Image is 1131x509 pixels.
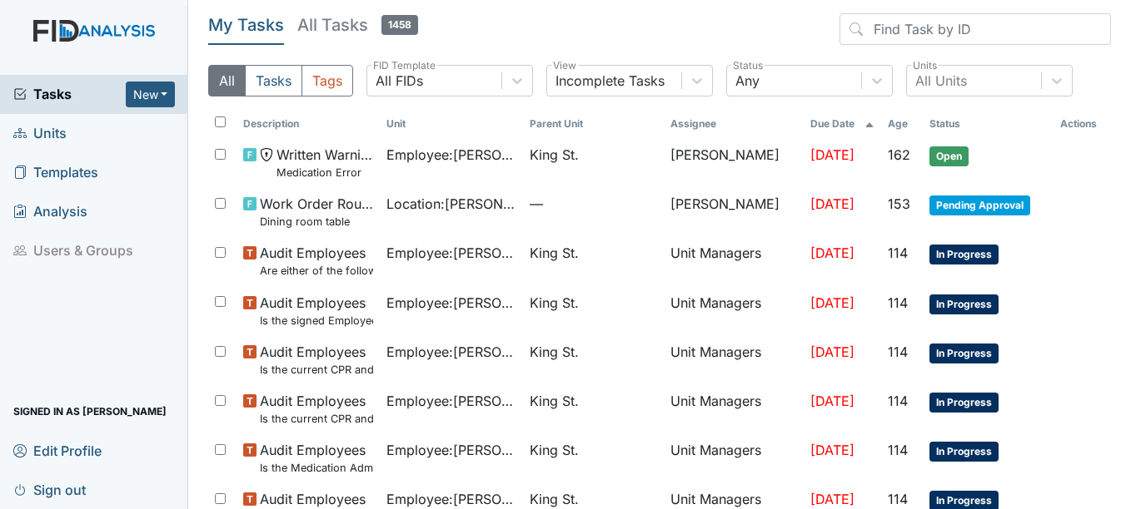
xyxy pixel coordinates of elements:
span: Audit Employees Is the signed Employee Confidentiality Agreement in the file (HIPPA)? [260,293,373,329]
div: All Units [915,71,967,91]
span: 162 [888,146,910,163]
span: [DATE] [810,491,854,507]
span: In Progress [929,294,999,314]
span: 114 [888,245,908,261]
span: Employee : [PERSON_NAME] [386,145,516,165]
small: Dining room table [260,214,373,230]
td: Unit Managers [664,384,805,433]
span: 114 [888,294,908,311]
button: Tags [301,65,353,96]
h5: All Tasks [297,13,418,37]
span: In Progress [929,442,999,462]
td: Unit Managers [664,236,805,285]
span: King St. [530,342,579,362]
button: Tasks [245,65,302,96]
span: King St. [530,440,579,460]
span: [DATE] [810,146,854,163]
th: Toggle SortBy [523,110,664,138]
span: Analysis [13,199,87,225]
span: Written Warning Medication Error [277,145,373,180]
span: Audit Employees Is the Medication Administration certificate found in the file? [260,440,373,476]
span: Work Order Routine Dining room table [260,194,373,230]
td: Unit Managers [664,286,805,335]
span: Location : [PERSON_NAME] [386,194,516,214]
span: 153 [888,195,910,212]
span: Employee : [PERSON_NAME] [386,243,516,263]
th: Toggle SortBy [804,110,881,138]
span: — [530,194,657,214]
div: Any [735,71,760,91]
span: 1458 [381,15,418,35]
span: Pending Approval [929,195,1030,215]
span: Edit Profile [13,437,102,463]
h5: My Tasks [208,13,284,37]
span: [DATE] [810,442,854,458]
small: Is the current CPR and First Aid Training Certificate found in the file(2 years)? [260,411,373,427]
td: Unit Managers [664,335,805,384]
th: Toggle SortBy [881,110,922,138]
small: Is the Medication Administration certificate found in the file? [260,460,373,476]
td: [PERSON_NAME] [664,187,805,236]
a: Tasks [13,84,126,104]
span: In Progress [929,393,999,413]
span: [DATE] [810,294,854,311]
input: Find Task by ID [840,13,1111,45]
td: Unit Managers [664,433,805,482]
small: Are either of the following in the file? "Consumer Report Release Forms" and the "MVR Disclosure ... [260,263,373,279]
span: Sign out [13,477,86,502]
span: King St. [530,243,579,263]
span: 114 [888,442,908,458]
span: King St. [530,489,579,509]
small: Medication Error [277,165,373,180]
div: Incomplete Tasks [556,71,665,91]
button: New [126,82,176,107]
span: Employee : [PERSON_NAME] [386,293,516,313]
span: Employee : [PERSON_NAME], Uniququa [386,440,516,460]
input: Toggle All Rows Selected [215,116,226,127]
span: Employee : [PERSON_NAME], Uniququa [386,391,516,411]
span: Employee : [PERSON_NAME], Uniququa [386,489,516,509]
span: 114 [888,343,908,360]
span: [DATE] [810,343,854,360]
span: Employee : [PERSON_NAME] [386,342,516,362]
small: Is the signed Employee Confidentiality Agreement in the file (HIPPA)? [260,313,373,329]
th: Assignee [664,110,805,138]
span: Open [929,146,969,166]
span: Audit Employees Is the current CPR and First Aid Training Certificate found in the file(2 years)? [260,342,373,378]
small: Is the current CPR and First Aid Training Certificate found in the file(2 years)? [260,362,373,378]
button: All [208,65,246,96]
td: [PERSON_NAME] [664,138,805,187]
span: In Progress [929,343,999,363]
span: 114 [888,393,908,409]
span: [DATE] [810,195,854,212]
th: Toggle SortBy [237,110,380,138]
span: King St. [530,293,579,313]
span: Audit Employees Are either of the following in the file? "Consumer Report Release Forms" and the ... [260,243,373,279]
th: Toggle SortBy [923,110,1054,138]
span: Audit Employees Is the current CPR and First Aid Training Certificate found in the file(2 years)? [260,391,373,427]
div: Type filter [208,65,353,96]
span: Units [13,121,67,146]
span: King St. [530,391,579,411]
th: Actions [1054,110,1111,138]
span: King St. [530,145,579,165]
th: Toggle SortBy [380,110,523,138]
div: All FIDs [376,71,423,91]
span: In Progress [929,245,999,264]
span: Templates [13,160,98,185]
span: Signed in as [PERSON_NAME] [13,398,167,424]
span: 114 [888,491,908,507]
span: [DATE] [810,245,854,261]
span: [DATE] [810,393,854,409]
